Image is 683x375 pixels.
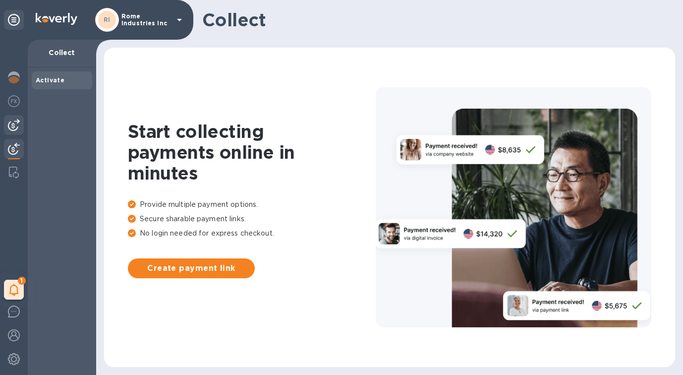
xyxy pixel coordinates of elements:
img: Logo [36,13,77,25]
img: Foreign exchange [8,95,20,107]
button: Create payment link [128,258,255,278]
h1: Collect [202,9,667,30]
p: Provide multiple payment options. [128,199,376,210]
span: 1 [18,277,26,285]
p: Secure sharable payment links. [128,214,376,224]
h1: Start collecting payments online in minutes [128,121,376,184]
p: Rome Industries Inc [121,13,171,27]
span: Create payment link [136,262,247,274]
b: RI [104,16,111,23]
b: Activate [36,76,64,84]
p: Collect [36,48,88,58]
p: No login needed for express checkout. [128,228,376,239]
div: Unpin categories [4,10,24,30]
